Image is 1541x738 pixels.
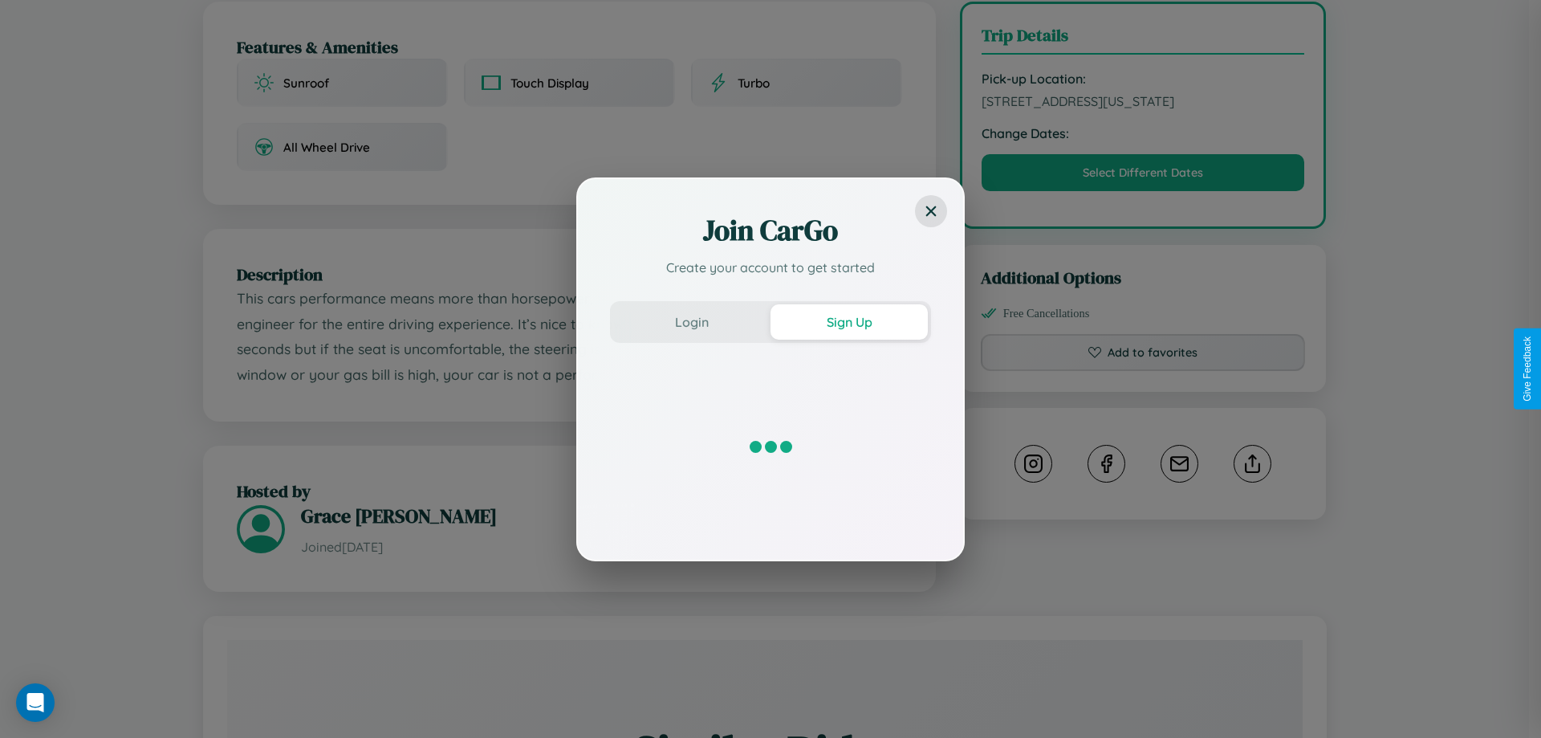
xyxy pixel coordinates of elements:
button: Sign Up [770,304,928,340]
p: Create your account to get started [610,258,931,277]
button: Login [613,304,770,340]
div: Open Intercom Messenger [16,683,55,722]
div: Give Feedback [1522,336,1533,402]
h2: Join CarGo [610,211,931,250]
